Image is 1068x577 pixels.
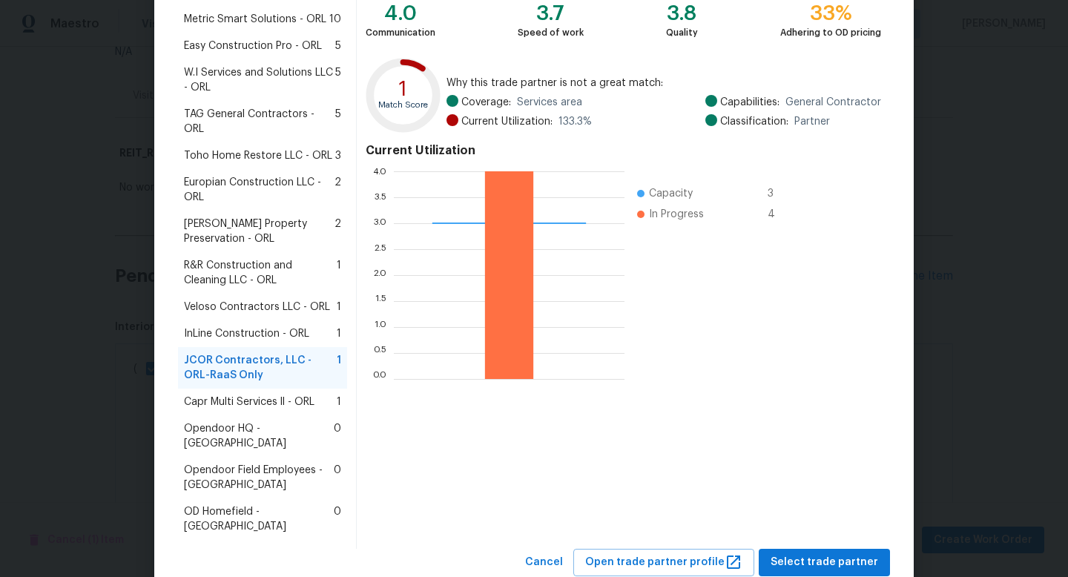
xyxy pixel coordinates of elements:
span: 4 [768,207,791,222]
span: 0 [334,421,341,451]
span: JCOR Contractors, LLC - ORL-RaaS Only [184,353,337,383]
span: Metric Smart Solutions - ORL [184,12,326,27]
text: 2.5 [374,245,386,254]
span: Opendoor HQ - [GEOGRAPHIC_DATA] [184,421,334,451]
text: 1.5 [375,297,386,306]
button: Cancel [519,549,569,576]
span: Capacity [649,186,693,201]
text: 2.0 [373,271,386,280]
div: Communication [366,25,435,40]
span: Capr Multi Services ll - ORL [184,395,314,409]
span: 0 [334,463,341,492]
text: 3.0 [373,219,386,228]
text: 0.0 [372,375,386,383]
text: 1 [399,79,407,99]
span: Coverage: [461,95,511,110]
span: OD Homefield - [GEOGRAPHIC_DATA] [184,504,334,534]
span: 5 [335,65,341,95]
span: 2 [334,217,341,246]
button: Open trade partner profile [573,549,754,576]
span: 1 [337,258,341,288]
span: Capabilities: [720,95,779,110]
div: 33% [780,6,881,21]
span: Current Utilization: [461,114,553,129]
span: 2 [334,175,341,205]
div: Adhering to OD pricing [780,25,881,40]
text: 4.0 [372,167,386,176]
span: W.I Services and Solutions LLC - ORL [184,65,335,95]
span: 5 [335,39,341,53]
span: Easy Construction Pro - ORL [184,39,322,53]
span: [PERSON_NAME] Property Preservation - ORL [184,217,334,246]
span: Veloso Contractors LLC - ORL [184,300,330,314]
div: 3.8 [666,6,698,21]
span: 133.3 % [558,114,592,129]
div: 4.0 [366,6,435,21]
span: 1 [337,300,341,314]
span: Cancel [525,553,563,572]
text: 0.5 [373,349,386,357]
span: Why this trade partner is not a great match: [446,76,881,90]
div: 3.7 [518,6,584,21]
h4: Current Utilization [366,143,881,158]
span: Partner [794,114,830,129]
span: Toho Home Restore LLC - ORL [184,148,332,163]
span: General Contractor [785,95,881,110]
span: 5 [335,107,341,136]
div: Speed of work [518,25,584,40]
span: Open trade partner profile [585,553,742,572]
span: 0 [334,504,341,534]
span: 1 [337,326,341,341]
span: Services area [517,95,582,110]
span: 3 [335,148,341,163]
text: 3.5 [374,193,386,202]
span: 1 [337,353,341,383]
button: Select trade partner [759,549,890,576]
div: Quality [666,25,698,40]
span: TAG General Contractors - ORL [184,107,335,136]
span: R&R Construction and Cleaning LLC - ORL [184,258,337,288]
span: Select trade partner [771,553,878,572]
span: 10 [329,12,341,27]
span: Opendoor Field Employees - [GEOGRAPHIC_DATA] [184,463,334,492]
text: 1.0 [375,323,386,332]
span: 1 [337,395,341,409]
span: InLine Construction - ORL [184,326,309,341]
span: Classification: [720,114,788,129]
span: In Progress [649,207,704,222]
text: Match Score [378,101,428,109]
span: 3 [768,186,791,201]
span: Europian Construction LLC - ORL [184,175,334,205]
